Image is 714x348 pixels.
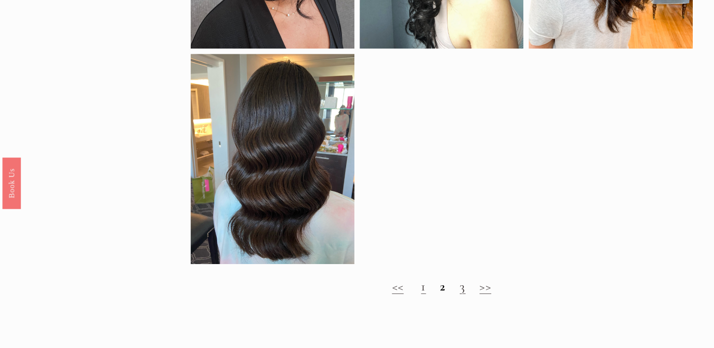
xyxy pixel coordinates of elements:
strong: 2 [440,278,445,294]
a: Book Us [2,157,21,209]
a: 1 [421,278,426,294]
a: 3 [460,278,465,294]
a: >> [479,278,491,294]
a: << [392,278,404,294]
